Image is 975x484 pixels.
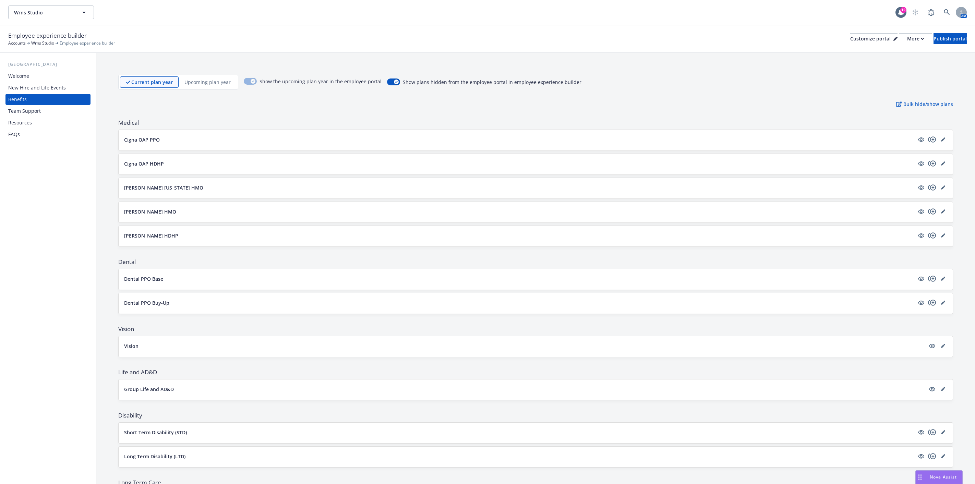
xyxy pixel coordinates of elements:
[928,135,936,144] a: copyPlus
[118,325,953,333] span: Vision
[5,94,91,105] a: Benefits
[8,5,94,19] button: Wrns Studio
[899,33,932,44] button: More
[896,100,953,108] p: Bulk hide/show plans
[8,106,41,117] div: Team Support
[940,5,954,19] a: Search
[8,94,27,105] div: Benefits
[124,208,914,215] button: [PERSON_NAME] HMO
[131,78,173,86] p: Current plan year
[118,411,953,420] span: Disability
[928,275,936,283] a: copyPlus
[917,207,925,216] a: visible
[124,275,163,282] p: Dental PPO Base
[5,82,91,93] a: New Hire and Life Events
[8,71,29,82] div: Welcome
[124,429,914,436] button: Short Term Disability (STD)
[403,78,581,86] span: Show plans hidden from the employee portal in employee experience builder
[917,275,925,283] a: visible
[928,207,936,216] a: copyPlus
[124,386,925,393] button: Group Life and AD&D
[916,471,924,484] div: Drag to move
[850,34,898,44] div: Customize portal
[908,5,922,19] a: Start snowing
[118,119,953,127] span: Medical
[939,452,947,460] a: editPencil
[939,231,947,240] a: editPencil
[124,232,914,239] button: [PERSON_NAME] HDHP
[917,231,925,240] a: visible
[118,258,953,266] span: Dental
[8,40,26,46] a: Accounts
[907,34,924,44] div: More
[8,117,32,128] div: Resources
[124,136,160,143] p: Cigna OAP PPO
[124,275,914,282] button: Dental PPO Base
[124,299,169,306] p: Dental PPO Buy-Up
[8,82,66,93] div: New Hire and Life Events
[928,452,936,460] a: copyPlus
[8,129,20,140] div: FAQs
[934,33,967,44] button: Publish portal
[184,78,231,86] p: Upcoming plan year
[31,40,54,46] a: Wrns Studio
[124,184,203,191] p: [PERSON_NAME] [US_STATE] HMO
[928,342,936,350] a: visible
[124,453,914,460] button: Long Term Disability (LTD)
[124,136,914,143] button: Cigna OAP PPO
[124,386,174,393] p: Group Life and AD&D
[917,452,925,460] a: visible
[939,135,947,144] a: editPencil
[850,33,898,44] button: Customize portal
[5,71,91,82] a: Welcome
[939,342,947,350] a: editPencil
[124,160,914,167] button: Cigna OAP HDHP
[5,117,91,128] a: Resources
[939,275,947,283] a: editPencil
[928,299,936,307] a: copyPlus
[124,208,176,215] p: [PERSON_NAME] HMO
[8,31,87,40] span: Employee experience builder
[917,299,925,307] a: visible
[928,385,936,393] a: visible
[124,453,185,460] p: Long Term Disability (LTD)
[118,368,953,376] span: Life and AD&D
[939,385,947,393] a: editPencil
[60,40,115,46] span: Employee experience builder
[917,183,925,192] a: visible
[939,183,947,192] a: editPencil
[260,78,382,86] span: Show the upcoming plan year in the employee portal
[124,160,164,167] p: Cigna OAP HDHP
[124,342,925,350] button: Vision
[14,9,73,16] span: Wrns Studio
[124,232,178,239] p: [PERSON_NAME] HDHP
[917,428,925,436] a: visible
[900,7,906,13] div: 12
[928,159,936,168] a: copyPlus
[124,184,914,191] button: [PERSON_NAME] [US_STATE] HMO
[934,34,967,44] div: Publish portal
[939,428,947,436] a: editPencil
[124,342,139,350] p: Vision
[917,159,925,168] a: visible
[124,299,914,306] button: Dental PPO Buy-Up
[928,183,936,192] a: copyPlus
[915,470,963,484] button: Nova Assist
[917,135,925,144] a: visible
[5,129,91,140] a: FAQs
[5,106,91,117] a: Team Support
[924,5,938,19] a: Report a Bug
[5,61,91,68] div: [GEOGRAPHIC_DATA]
[939,159,947,168] a: editPencil
[930,474,957,480] span: Nova Assist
